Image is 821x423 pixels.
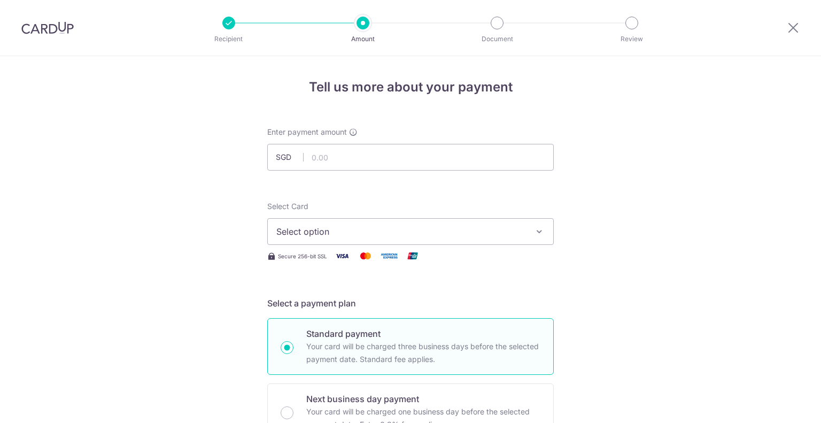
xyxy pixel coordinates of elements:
[458,34,537,44] p: Document
[267,78,554,97] h4: Tell us more about your payment
[267,127,347,137] span: Enter payment amount
[276,152,304,163] span: SGD
[267,297,554,310] h5: Select a payment plan
[753,391,810,418] iframe: Opens a widget where you can find more information
[21,21,74,34] img: CardUp
[267,144,554,171] input: 0.00
[306,327,540,340] p: Standard payment
[306,340,540,366] p: Your card will be charged three business days before the selected payment date. Standard fee appl...
[267,202,308,211] span: translation missing: en.payables.payment_networks.credit_card.summary.labels.select_card
[378,249,400,263] img: American Express
[267,218,554,245] button: Select option
[306,393,540,405] p: Next business day payment
[278,252,327,260] span: Secure 256-bit SSL
[592,34,671,44] p: Review
[276,225,525,238] span: Select option
[323,34,402,44] p: Amount
[402,249,423,263] img: Union Pay
[331,249,353,263] img: Visa
[189,34,268,44] p: Recipient
[355,249,376,263] img: Mastercard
